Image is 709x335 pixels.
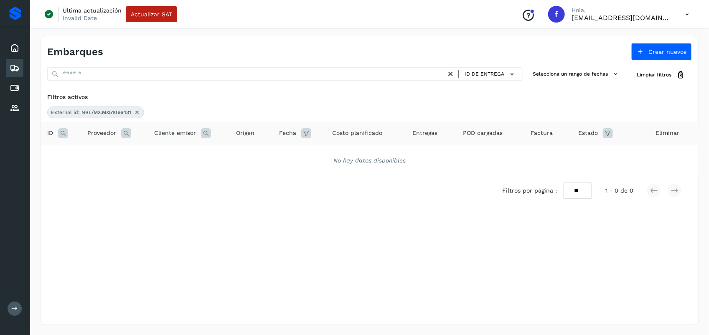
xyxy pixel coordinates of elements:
[463,129,503,137] span: POD cargadas
[656,129,680,137] span: Eliminar
[630,67,692,83] button: Limpiar filtros
[465,70,504,78] span: ID de entrega
[279,129,296,137] span: Fecha
[126,6,177,22] button: Actualizar SAT
[47,107,144,118] div: External id: NBL/MX.MX51066431
[6,59,23,77] div: Embarques
[648,49,686,55] span: Crear nuevos
[47,129,53,137] span: ID
[51,109,131,116] span: External id: NBL/MX.MX51066431
[6,99,23,117] div: Proveedores
[631,43,692,61] button: Crear nuevos
[332,129,382,137] span: Costo planificado
[502,186,557,195] span: Filtros por página :
[47,93,692,102] div: Filtros activos
[572,14,672,22] p: fepadilla@niagarawater.com
[47,46,103,58] h4: Embarques
[236,129,254,137] span: Origen
[531,129,553,137] span: Factura
[6,39,23,57] div: Inicio
[412,129,437,137] span: Entregas
[637,71,671,79] span: Limpiar filtros
[6,79,23,97] div: Cuentas por pagar
[63,14,97,22] p: Invalid Date
[605,186,633,195] span: 1 - 0 de 0
[51,156,688,165] div: No hay datos disponibles
[87,129,116,137] span: Proveedor
[578,129,598,137] span: Estado
[572,7,672,14] p: Hola,
[529,67,623,81] button: Selecciona un rango de fechas
[154,129,196,137] span: Cliente emisor
[63,7,122,14] p: Última actualización
[462,68,519,80] button: ID de entrega
[131,11,172,17] span: Actualizar SAT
